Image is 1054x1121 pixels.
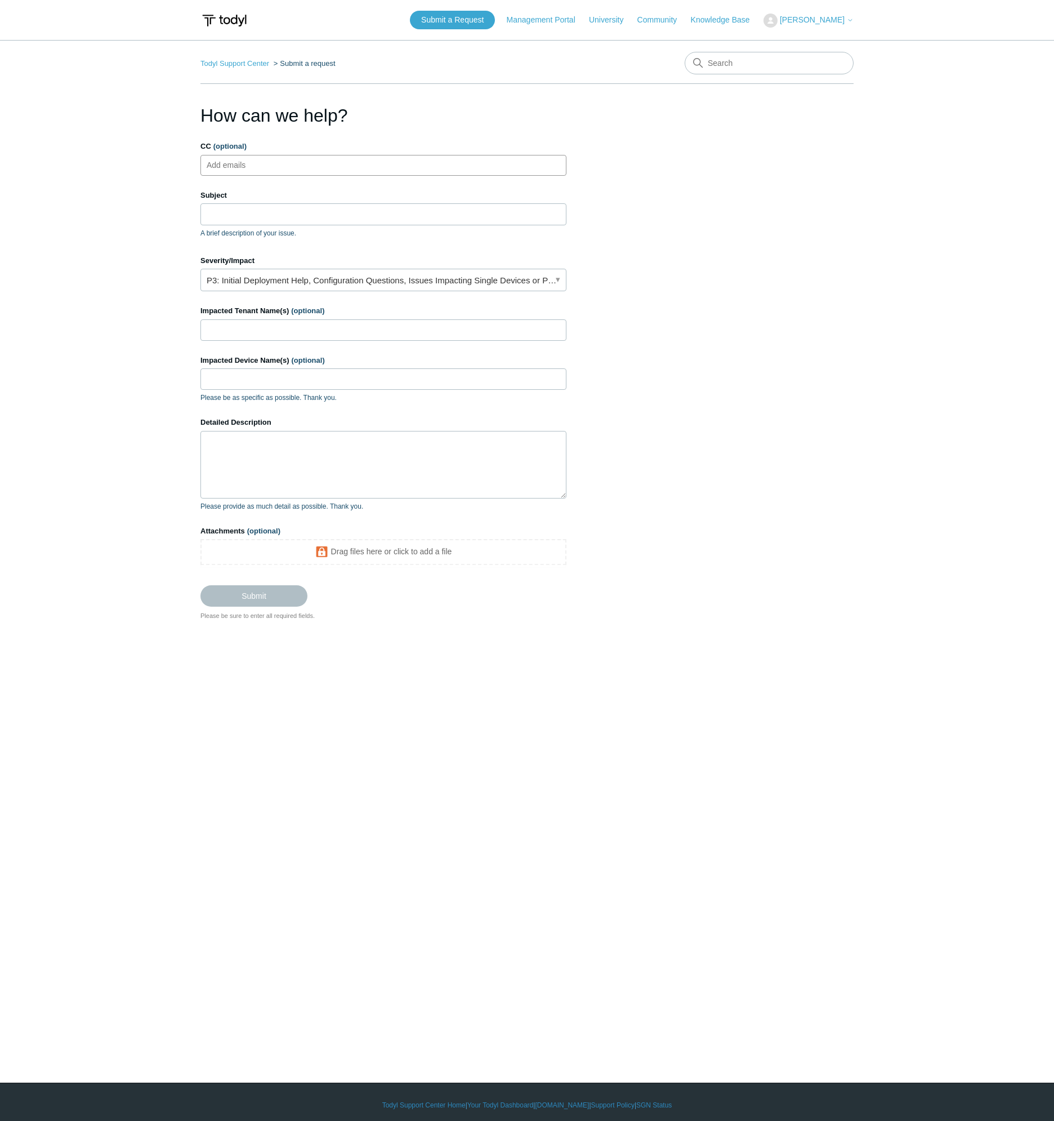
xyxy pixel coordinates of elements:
a: Support Policy [591,1100,635,1110]
input: Submit [200,585,307,607]
label: Attachments [200,526,566,537]
img: Todyl Support Center Help Center home page [200,10,248,31]
span: (optional) [291,306,324,315]
h1: How can we help? [200,102,566,129]
a: SGN Status [636,1100,672,1110]
p: Please provide as much detail as possible. Thank you. [200,501,566,511]
span: [PERSON_NAME] [780,15,845,24]
label: Subject [200,190,566,201]
span: (optional) [247,527,280,535]
a: Community [637,14,689,26]
a: Knowledge Base [691,14,761,26]
a: University [589,14,635,26]
a: Submit a Request [410,11,495,29]
a: [DOMAIN_NAME] [535,1100,589,1110]
label: CC [200,141,566,152]
p: Please be as specific as possible. Thank you. [200,393,566,403]
div: Please be sure to enter all required fields. [200,611,566,621]
a: Management Portal [507,14,587,26]
a: Your Todyl Dashboard [467,1100,533,1110]
a: Todyl Support Center [200,59,269,68]
label: Severity/Impact [200,255,566,266]
span: (optional) [292,356,325,364]
input: Add emails [203,157,270,174]
li: Todyl Support Center [200,59,271,68]
label: Detailed Description [200,417,566,428]
a: Todyl Support Center Home [382,1100,466,1110]
span: (optional) [213,142,247,150]
p: A brief description of your issue. [200,228,566,238]
button: [PERSON_NAME] [763,14,854,28]
label: Impacted Device Name(s) [200,355,566,366]
input: Search [685,52,854,74]
label: Impacted Tenant Name(s) [200,305,566,317]
div: | | | | [200,1100,854,1110]
li: Submit a request [271,59,336,68]
a: P3: Initial Deployment Help, Configuration Questions, Issues Impacting Single Devices or Past Out... [200,269,566,291]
